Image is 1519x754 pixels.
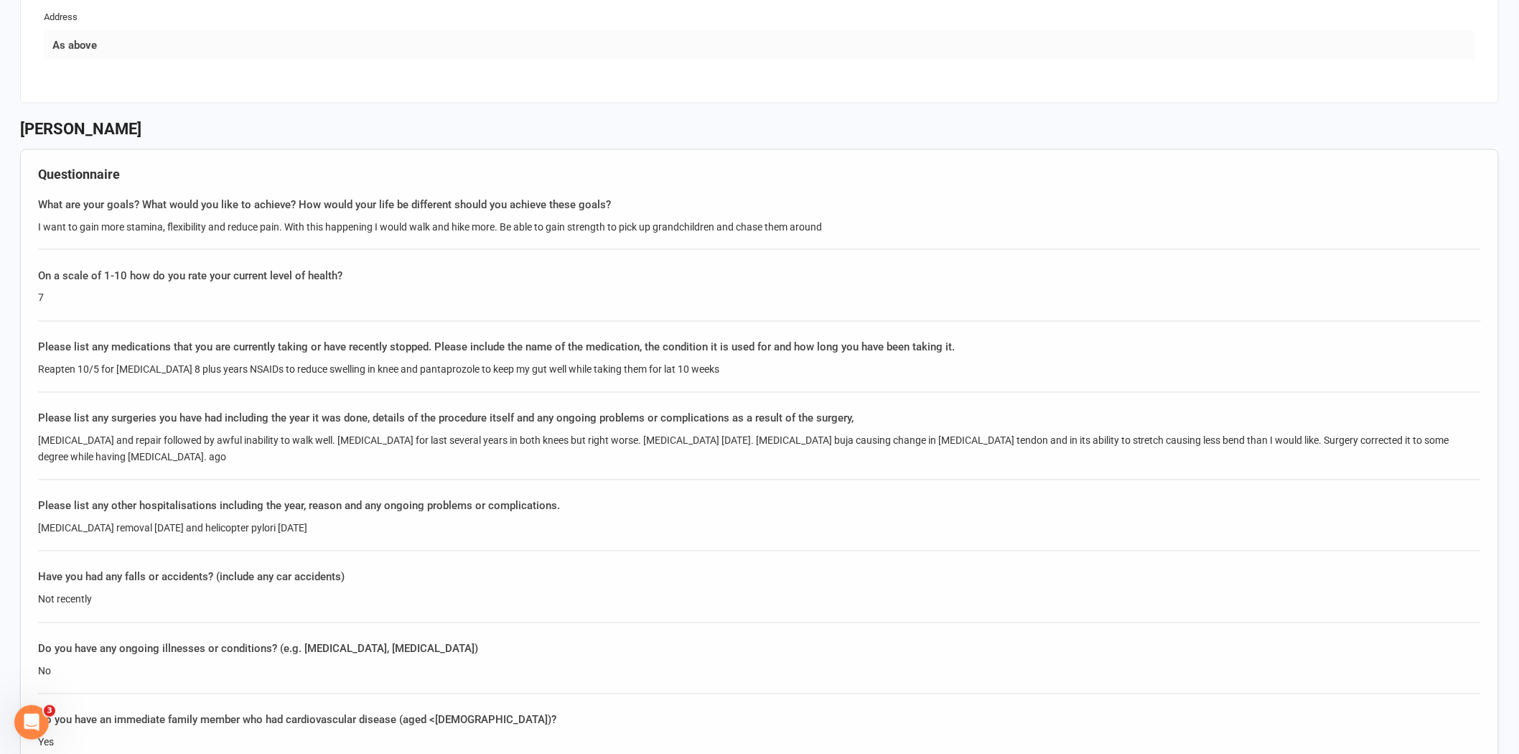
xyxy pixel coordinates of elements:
div: I want to gain more stamina, flexibility and reduce pain. With this happening I would walk and hi... [38,219,1481,235]
div: Have you had any falls or accidents? (include any car accidents) [38,569,1481,586]
div: No [38,664,1481,679]
div: Please list any surgeries you have had including the year it was done, details of the procedure i... [38,410,1481,427]
div: Do you have any ongoing illnesses or conditions? (e.g. [MEDICAL_DATA], [MEDICAL_DATA]) [38,641,1481,658]
div: [MEDICAL_DATA] removal [DATE] and helicopter pylori [DATE] [38,521,1481,536]
div: Do you have an immediate family member who had cardiovascular disease (aged <[DEMOGRAPHIC_DATA])? [38,712,1481,729]
div: Yes [38,735,1481,750]
div: Please list any other hospitalisations including the year, reason and any ongoing problems or com... [38,498,1481,515]
h3: [PERSON_NAME] [20,121,1499,138]
div: On a scale of 1-10 how do you rate your current level of health? [38,267,1481,284]
div: Reapten 10/5 for [MEDICAL_DATA] 8 plus years NSAIDs to reduce swelling in knee and pantaprozole t... [38,362,1481,378]
label: Address [44,10,78,25]
h4: Questionnaire [38,167,1481,182]
div: What are your goals? What would you like to achieve? How would your life be different should you ... [38,196,1481,213]
iframe: Intercom live chat [14,705,49,740]
div: Please list any medications that you are currently taking or have recently stopped. Please includ... [38,339,1481,356]
div: Not recently [38,592,1481,608]
span: 3 [44,705,55,717]
div: 7 [38,290,1481,306]
div: [MEDICAL_DATA] and repair followed by awful inability to walk well. [MEDICAL_DATA] for last sever... [38,433,1481,465]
